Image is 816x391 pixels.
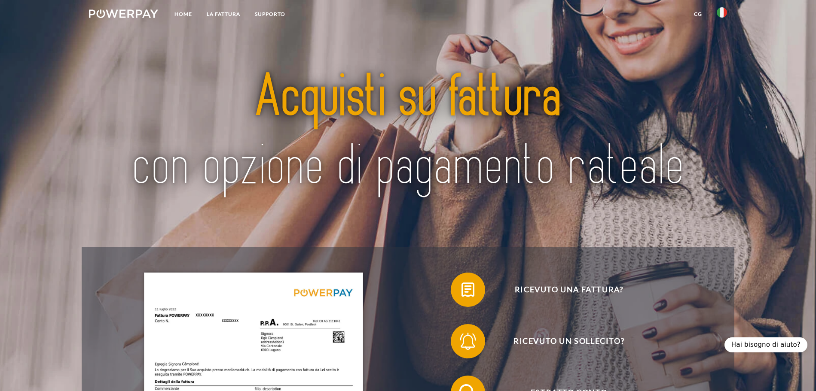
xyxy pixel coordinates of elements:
img: logo-powerpay-white.svg [89,9,158,18]
span: Ricevuto una fattura? [464,273,674,307]
img: qb_bill.svg [457,279,479,300]
img: qb_bell.svg [457,330,479,352]
button: Ricevuto un sollecito? [451,324,674,358]
img: title-powerpay_it.svg [120,39,695,226]
a: Supporto [248,6,293,22]
span: Ricevuto un sollecito? [464,324,674,358]
img: it [717,7,727,18]
div: Hai bisogno di aiuto? [724,337,807,352]
a: CG [687,6,709,22]
button: Ricevuto una fattura? [451,273,674,307]
a: LA FATTURA [199,6,248,22]
a: Home [167,6,199,22]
